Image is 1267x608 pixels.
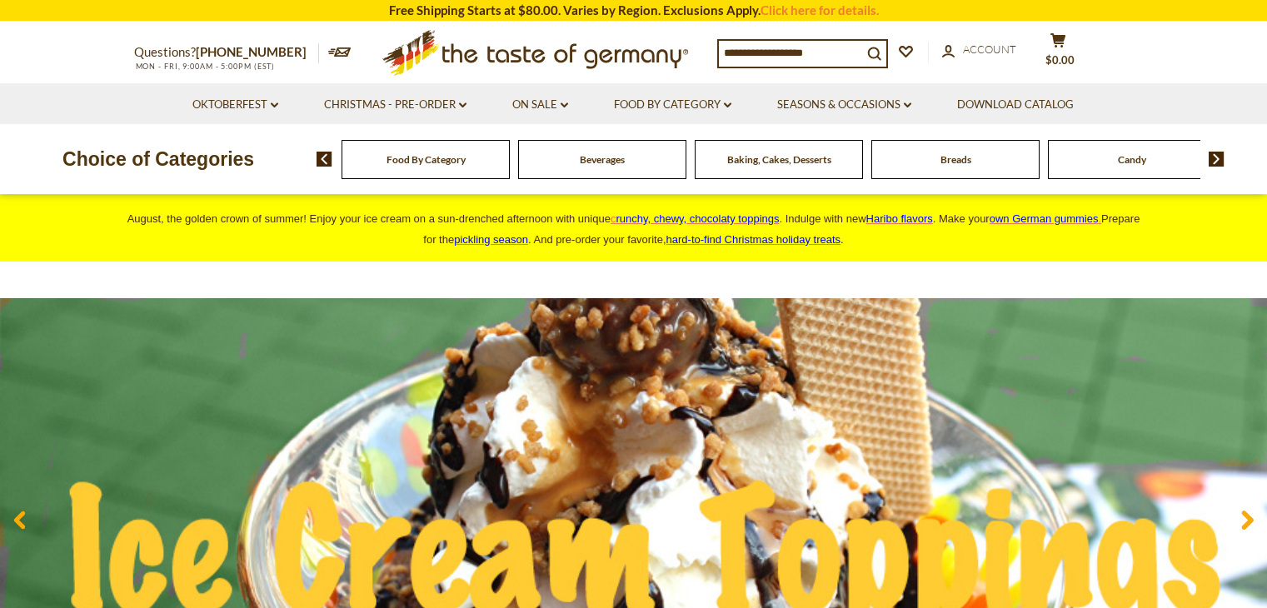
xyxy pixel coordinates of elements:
[580,153,625,166] a: Beverages
[940,153,971,166] a: Breads
[614,96,731,114] a: Food By Category
[317,152,332,167] img: previous arrow
[387,153,466,166] a: Food By Category
[761,2,879,17] a: Click here for details.
[963,42,1016,56] span: Account
[134,42,319,63] p: Questions?
[866,212,933,225] a: Haribo flavors
[990,212,1101,225] a: own German gummies.
[127,212,1140,246] span: August, the golden crown of summer! Enjoy your ice cream on a sun-drenched afternoon with unique ...
[727,153,831,166] a: Baking, Cakes, Desserts
[1118,153,1146,166] a: Candy
[666,233,844,246] span: .
[324,96,466,114] a: Christmas - PRE-ORDER
[666,233,841,246] a: hard-to-find Christmas holiday treats
[957,96,1074,114] a: Download Catalog
[990,212,1099,225] span: own German gummies
[777,96,911,114] a: Seasons & Occasions
[616,212,779,225] span: runchy, chewy, chocolaty toppings
[942,41,1016,59] a: Account
[1209,152,1225,167] img: next arrow
[512,96,568,114] a: On Sale
[134,62,276,71] span: MON - FRI, 9:00AM - 5:00PM (EST)
[1045,53,1075,67] span: $0.00
[1034,32,1084,74] button: $0.00
[192,96,278,114] a: Oktoberfest
[611,212,780,225] a: crunchy, chewy, chocolaty toppings
[454,233,528,246] a: pickling season
[196,44,307,59] a: [PHONE_NUMBER]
